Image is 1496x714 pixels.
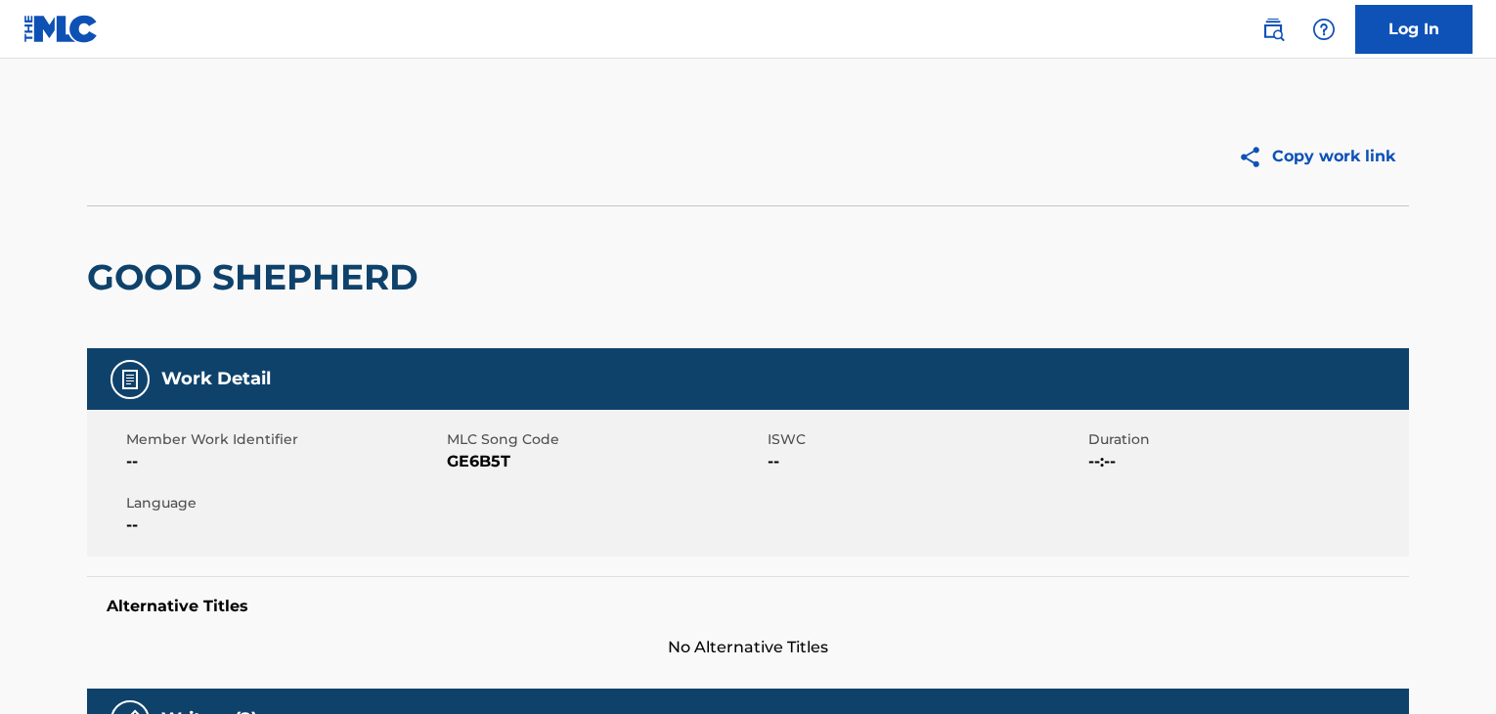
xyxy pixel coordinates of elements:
[1238,145,1272,169] img: Copy work link
[1304,10,1343,49] div: Help
[1088,450,1404,473] span: --:--
[161,368,271,390] h5: Work Detail
[126,429,442,450] span: Member Work Identifier
[126,450,442,473] span: --
[1088,429,1404,450] span: Duration
[1254,10,1293,49] a: Public Search
[87,255,428,299] h2: GOOD SHEPHERD
[1312,18,1336,41] img: help
[447,450,763,473] span: GE6B5T
[768,450,1083,473] span: --
[118,368,142,391] img: Work Detail
[107,597,1389,616] h5: Alternative Titles
[126,493,442,513] span: Language
[447,429,763,450] span: MLC Song Code
[768,429,1083,450] span: ISWC
[87,636,1409,659] span: No Alternative Titles
[1261,18,1285,41] img: search
[23,15,99,43] img: MLC Logo
[1355,5,1473,54] a: Log In
[126,513,442,537] span: --
[1224,132,1409,181] button: Copy work link
[1398,620,1496,714] iframe: Chat Widget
